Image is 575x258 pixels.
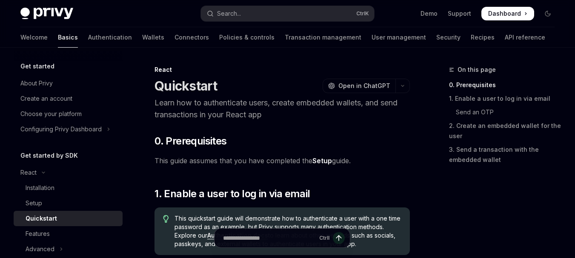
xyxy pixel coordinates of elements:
[154,134,226,148] span: 0. Prerequisites
[449,78,561,92] a: 0. Prerequisites
[421,9,438,18] a: Demo
[356,10,369,17] span: Ctrl K
[471,27,495,48] a: Recipes
[14,211,123,226] a: Quickstart
[20,61,54,71] h5: Get started
[154,155,410,167] span: This guide assumes that you have completed the guide.
[175,214,401,248] span: This quickstart guide will demonstrate how to authenticate a user with a one time password as an ...
[88,27,132,48] a: Authentication
[14,165,123,180] button: Toggle React section
[505,27,545,48] a: API reference
[201,6,375,21] button: Open search
[20,78,53,88] div: About Privy
[323,79,395,93] button: Open in ChatGPT
[312,156,332,165] a: Setup
[488,9,521,18] span: Dashboard
[163,215,169,223] svg: Tip
[14,241,123,257] button: Toggle Advanced section
[449,143,561,167] a: 3. Send a transaction with the embedded wallet
[449,105,561,119] a: Send an OTP
[20,109,82,119] div: Choose your platform
[26,183,54,193] div: Installation
[448,9,471,18] a: Support
[154,65,410,74] div: React
[223,229,316,247] input: Ask a question...
[14,226,123,241] a: Features
[14,180,123,196] a: Installation
[20,27,48,48] a: Welcome
[333,232,345,244] button: Send message
[154,97,410,121] p: Learn how to authenticate users, create embedded wallets, and send transactions in your React app
[142,27,164,48] a: Wallets
[449,92,561,105] a: 1. Enable a user to log in via email
[14,91,123,106] a: Create an account
[154,187,310,201] span: 1. Enable a user to log in via email
[458,65,496,75] span: On this page
[20,150,78,161] h5: Get started by SDK
[14,76,123,91] a: About Privy
[436,27,461,48] a: Security
[26,244,54,254] div: Advanced
[26,229,50,239] div: Features
[14,122,123,137] button: Toggle Configuring Privy Dashboard section
[217,9,241,19] div: Search...
[175,27,209,48] a: Connectors
[20,94,72,104] div: Create an account
[14,196,123,211] a: Setup
[26,198,42,208] div: Setup
[541,7,555,20] button: Toggle dark mode
[372,27,426,48] a: User management
[20,8,73,20] img: dark logo
[219,27,275,48] a: Policies & controls
[14,106,123,122] a: Choose your platform
[154,78,217,94] h1: Quickstart
[285,27,361,48] a: Transaction management
[58,27,78,48] a: Basics
[20,167,37,178] div: React
[26,213,57,224] div: Quickstart
[338,82,390,90] span: Open in ChatGPT
[20,124,102,134] div: Configuring Privy Dashboard
[449,119,561,143] a: 2. Create an embedded wallet for the user
[481,7,534,20] a: Dashboard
